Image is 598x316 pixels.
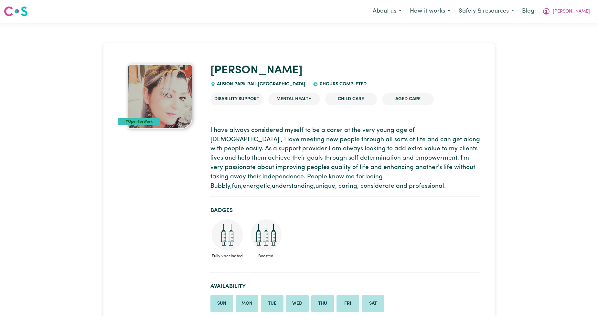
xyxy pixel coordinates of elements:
[210,295,233,312] li: Available on Sunday
[362,295,384,312] li: Available on Saturday
[538,5,594,18] button: My Account
[216,82,305,87] span: ALBION PARK RAIL , [GEOGRAPHIC_DATA]
[4,4,28,19] a: Careseekers logo
[406,5,454,18] button: How it works
[336,295,359,312] li: Available on Friday
[212,219,243,250] img: Care and support worker has received 2 doses of COVID-19 vaccine
[128,64,192,129] img: Shanna
[118,118,160,125] div: #OpenForWork
[325,93,377,105] li: Child care
[454,5,518,18] button: Safety & resources
[286,295,309,312] li: Available on Wednesday
[518,4,538,18] a: Blog
[210,283,480,290] h2: Availability
[210,65,303,76] a: [PERSON_NAME]
[318,82,367,87] span: 0 hours completed
[210,93,263,105] li: Disability Support
[553,8,590,15] span: [PERSON_NAME]
[261,295,283,312] li: Available on Tuesday
[236,295,258,312] li: Available on Monday
[368,5,406,18] button: About us
[249,250,283,262] span: Boosted
[268,93,320,105] li: Mental Health
[118,64,202,129] a: Shanna 's profile picture'#OpenForWork
[210,250,244,262] span: Fully vaccinated
[251,219,282,250] img: Care and support worker has received booster dose of COVID-19 vaccination
[210,207,480,214] h2: Badges
[210,126,480,191] p: I have always considered myself to be a carer at the very young age of [DEMOGRAPHIC_DATA] , I lov...
[311,295,334,312] li: Available on Thursday
[382,93,434,105] li: Aged Care
[4,5,28,17] img: Careseekers logo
